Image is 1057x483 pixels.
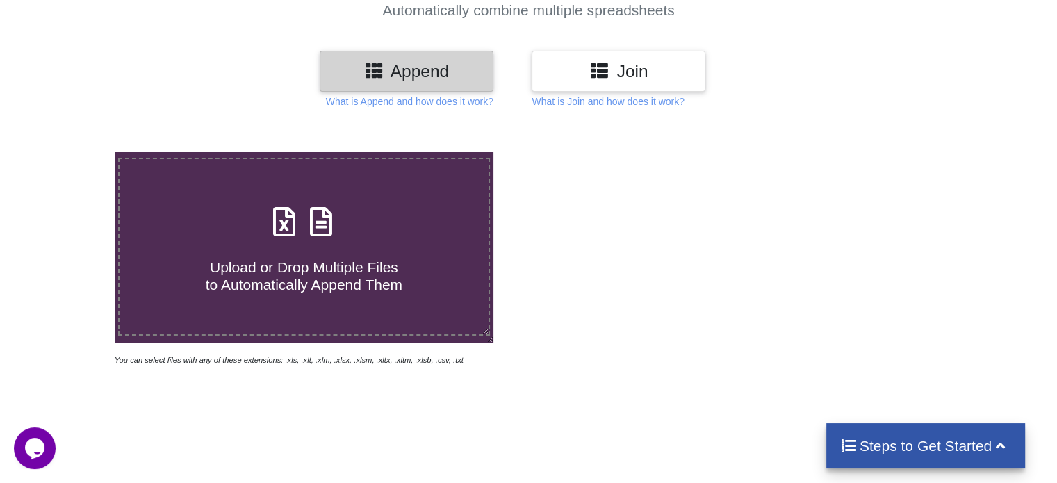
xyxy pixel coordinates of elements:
h4: Steps to Get Started [840,437,1012,455]
span: Upload or Drop Multiple Files to Automatically Append Them [206,259,402,293]
p: What is Join and how does it work? [532,95,684,108]
h3: Join [542,61,695,81]
h3: Append [330,61,483,81]
iframe: chat widget [14,427,58,469]
p: What is Append and how does it work? [326,95,493,108]
i: You can select files with any of these extensions: .xls, .xlt, .xlm, .xlsx, .xlsm, .xltx, .xltm, ... [115,356,464,364]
